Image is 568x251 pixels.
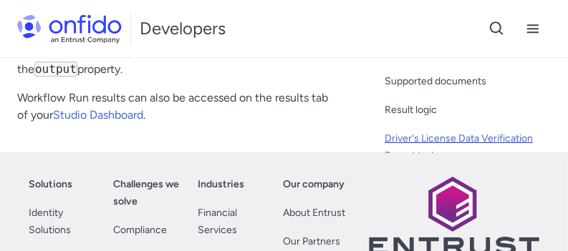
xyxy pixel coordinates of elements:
a: Result logic [385,102,557,119]
a: Our company [283,176,345,193]
a: Supported documents [385,73,557,90]
svg: Open navigation menu button [524,20,541,37]
a: Our Partners [283,233,340,250]
a: Driver's License Data Verification Report task [385,130,557,164]
a: Financial Services [198,205,266,239]
button: Open search button [479,11,515,46]
a: Industries [198,176,245,193]
button: Open navigation menu button [515,11,551,46]
a: Compliance [113,222,167,239]
a: Challenges we solve [113,176,180,210]
h1: Developers [140,17,226,40]
a: Studio Dashboard [53,108,143,122]
svg: Open search button [488,20,506,37]
p: Workflow Run results can also be accessed on the results tab of your . [17,89,336,124]
a: Identity Solutions [29,205,96,239]
a: About Entrust [283,205,345,222]
img: Onfido Logo [17,14,122,43]
code: output [34,61,77,77]
a: Retrieve Workflow Run [17,28,324,59]
a: Solutions [29,176,72,193]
